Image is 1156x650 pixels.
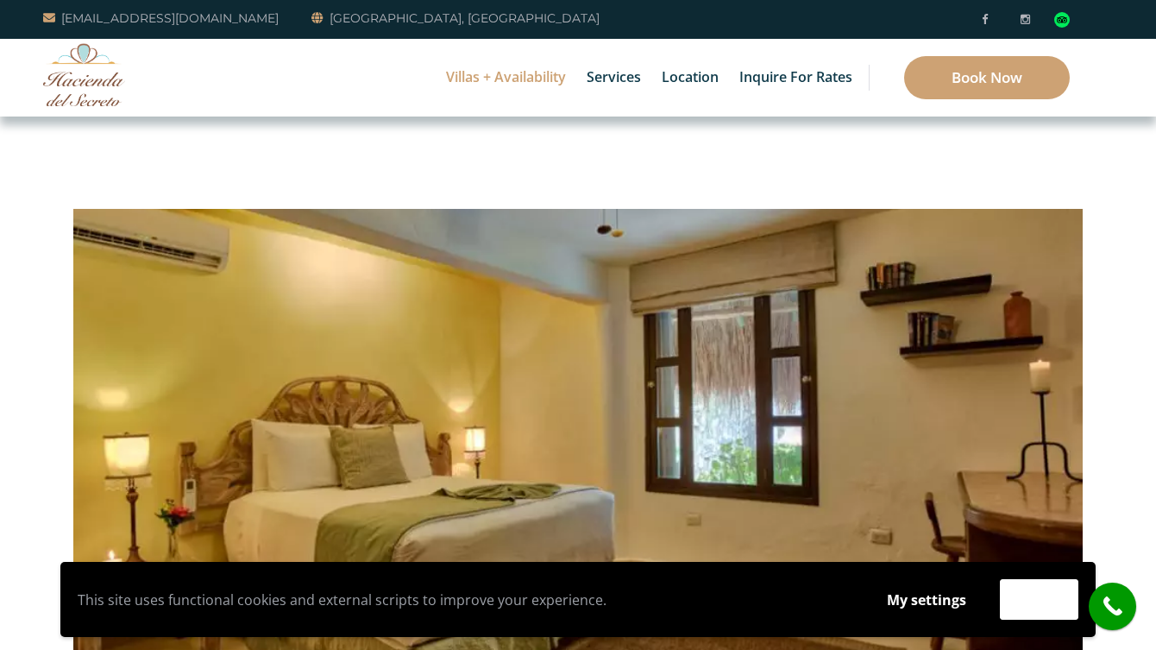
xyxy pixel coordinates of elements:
a: Villas + Availability [437,39,575,117]
img: Tripadvisor_logomark.svg [1054,12,1070,28]
img: Awesome Logo [43,43,125,106]
a: Inquire for Rates [731,39,861,117]
i: call [1093,587,1132,626]
a: call [1089,583,1136,630]
button: Accept [1000,579,1078,620]
a: Book Now [904,56,1070,99]
a: Location [653,39,727,117]
a: [EMAIL_ADDRESS][DOMAIN_NAME] [43,8,279,28]
button: My settings [870,580,983,620]
p: This site uses functional cookies and external scripts to improve your experience. [78,587,853,613]
a: Services [578,39,650,117]
div: Read traveler reviews on Tripadvisor [1054,12,1070,28]
a: [GEOGRAPHIC_DATA], [GEOGRAPHIC_DATA] [311,8,600,28]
